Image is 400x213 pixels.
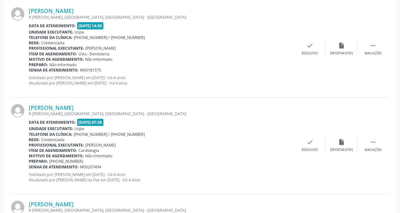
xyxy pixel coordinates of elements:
[75,29,84,35] span: Uspe
[370,42,377,49] i: 
[29,159,48,164] b: Preparo:
[85,153,112,159] span: Não informado
[330,148,353,152] div: Exportar (PDF)
[29,164,79,170] b: Senha de atendimento:
[29,67,79,73] b: Senha de atendimento:
[49,62,77,67] span: Não informado
[29,208,294,213] div: R [PERSON_NAME], [GEOGRAPHIC_DATA], [GEOGRAPHIC_DATA] - [GEOGRAPHIC_DATA]
[330,51,353,56] div: Exportar (PDF)
[302,51,318,56] div: Resolvido
[29,142,84,148] b: Profissional executante:
[29,29,73,35] b: Unidade executante:
[365,148,382,152] div: Mais ações
[85,142,116,148] span: [PERSON_NAME]
[370,139,377,146] i: 
[29,172,294,183] p: Solicitado por [PERSON_NAME] em [DATE] - há 4 anos Atualizado por [PERSON_NAME] da Paz em [DATE] ...
[29,132,72,137] b: Telefone da clínica:
[41,137,65,142] span: Credenciada
[29,40,40,46] b: Rede:
[11,7,24,21] img: img
[29,111,294,116] div: R [PERSON_NAME], [GEOGRAPHIC_DATA], [GEOGRAPHIC_DATA] - [GEOGRAPHIC_DATA]
[29,201,74,208] a: [PERSON_NAME]
[29,148,77,153] b: Item de agendamento:
[29,57,84,62] b: Motivo de agendamento:
[85,57,112,62] span: Não informado
[29,7,74,14] a: [PERSON_NAME]
[29,51,77,57] b: Item de agendamento:
[11,104,24,117] img: img
[49,159,83,164] span: [PHONE_NUMBER]
[29,62,48,67] b: Preparo:
[85,46,116,51] span: [PERSON_NAME]
[302,148,318,152] div: Resolvido
[338,42,345,49] i: insert_drive_file
[74,132,145,137] span: [PHONE_NUMBER] / [PHONE_NUMBER]
[306,42,313,49] i: check
[29,120,76,125] b: Data de atendimento:
[29,104,74,111] a: [PERSON_NAME]
[77,22,104,29] span: [DATE] 14:30
[338,139,345,146] i: insert_drive_file
[80,164,101,170] span: M00207494
[29,153,84,159] b: Motivo de agendamento:
[365,51,382,56] div: Mais ações
[78,148,99,153] span: Cardiologia
[29,75,294,86] p: Solicitado por [PERSON_NAME] em [DATE] - há 4 anos Atualizado por [PERSON_NAME] em [DATE] - há 4 ...
[29,137,40,142] b: Rede:
[29,126,73,131] b: Unidade executante:
[74,35,145,40] span: [PHONE_NUMBER] / [PHONE_NUMBER]
[29,46,84,51] b: Profissional executante:
[306,139,313,146] i: check
[41,40,65,46] span: Credenciada
[80,67,101,73] span: M00181575
[78,51,109,57] span: Odo.- Dentisteria
[77,119,104,126] span: [DATE] 07:30
[75,126,84,131] span: Uspe
[29,35,72,40] b: Telefone da clínica:
[29,23,76,28] b: Data de atendimento:
[29,15,294,20] div: R [PERSON_NAME], [GEOGRAPHIC_DATA], [GEOGRAPHIC_DATA] - [GEOGRAPHIC_DATA]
